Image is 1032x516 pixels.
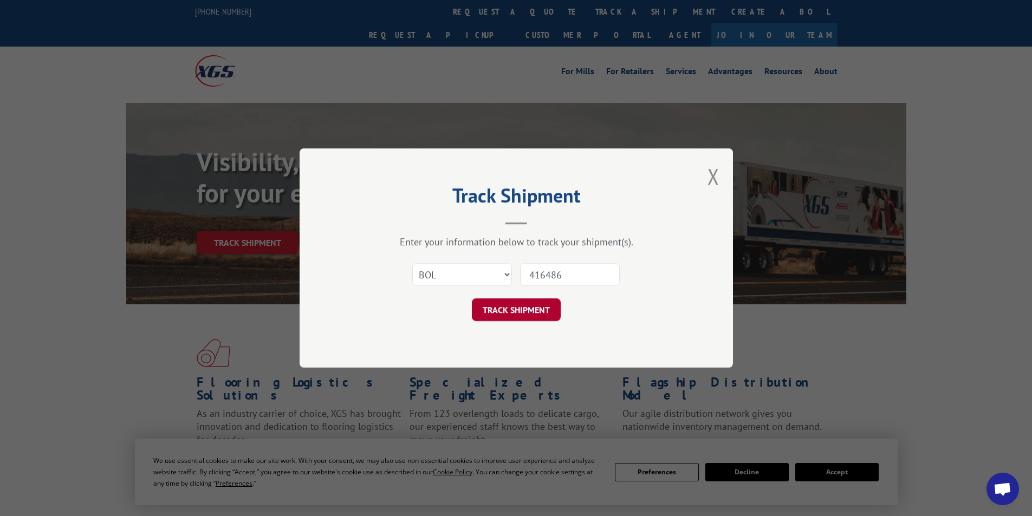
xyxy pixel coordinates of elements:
input: Number(s) [520,263,620,286]
div: Open chat [986,473,1019,505]
div: Enter your information below to track your shipment(s). [354,236,679,248]
button: Close modal [708,162,719,191]
h2: Track Shipment [354,188,679,208]
button: TRACK SHIPMENT [472,298,561,321]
